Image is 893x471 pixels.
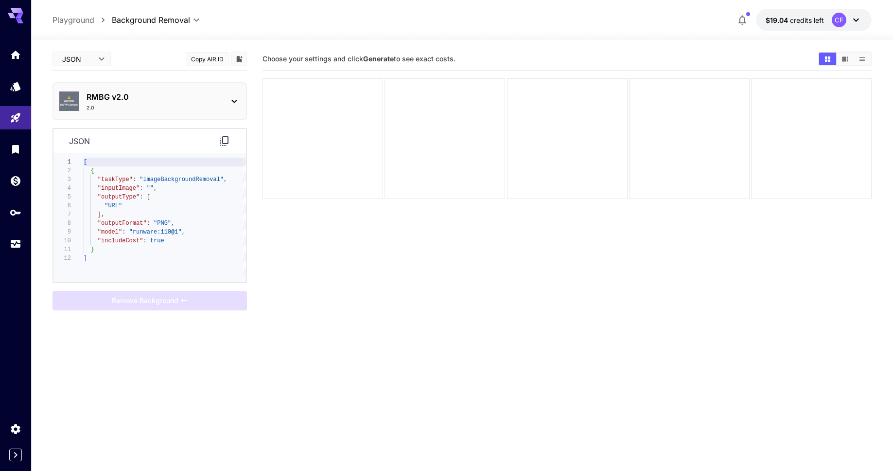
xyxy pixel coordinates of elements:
[98,237,143,244] span: "includeCost"
[53,254,71,263] div: 12
[140,185,143,192] span: :
[363,54,394,63] b: Generate
[854,53,871,65] button: Show images in list view
[10,80,21,92] div: Models
[140,194,143,200] span: :
[98,229,122,235] span: "model"
[60,103,78,107] span: NSFW Content
[818,52,872,66] div: Show images in grid viewShow images in video viewShow images in list view
[171,220,175,227] span: ,
[182,229,185,235] span: ,
[10,49,21,61] div: Home
[112,14,190,26] span: Background Removal
[53,210,71,219] div: 7
[53,175,71,184] div: 3
[53,158,71,166] div: 1
[154,185,157,192] span: ,
[10,206,21,218] div: API Keys
[98,185,140,192] span: "inputImage"
[10,112,21,124] div: Playground
[123,229,126,235] span: :
[143,237,147,244] span: :
[53,184,71,193] div: 4
[819,53,836,65] button: Show images in grid view
[224,176,227,183] span: ,
[756,9,872,31] button: $19.04338CF
[53,166,71,175] div: 2
[53,201,71,210] div: 6
[10,423,21,435] div: Settings
[69,135,90,147] p: json
[59,87,240,115] div: ⚠️Warning:NSFW ContentRMBG v2.02.0
[9,449,22,461] button: Expand sidebar
[10,238,21,250] div: Usage
[64,99,74,103] span: Warning:
[87,104,94,111] p: 2.0
[147,194,150,200] span: [
[53,14,94,26] a: Playground
[837,53,854,65] button: Show images in video view
[87,91,221,103] p: RMBG v2.0
[147,220,150,227] span: :
[235,53,244,65] button: Add to library
[129,229,182,235] span: "runware:110@1"
[62,54,92,64] span: JSON
[133,176,136,183] span: :
[105,202,123,209] span: "URL"
[263,54,455,63] span: Choose your settings and click to see exact costs.
[10,143,21,155] div: Library
[186,52,229,66] button: Copy AIR ID
[53,245,71,254] div: 11
[53,14,112,26] nav: breadcrumb
[101,211,105,218] span: ,
[98,176,133,183] span: "taskType"
[832,13,846,27] div: CF
[53,228,71,236] div: 9
[53,193,71,201] div: 5
[147,185,154,192] span: ""
[150,237,164,244] span: true
[140,176,224,183] span: "imageBackgroundRemoval"
[84,159,87,165] span: [
[154,220,171,227] span: "PNG"
[68,96,70,100] span: ⚠️
[10,175,21,187] div: Wallet
[98,220,147,227] span: "outputFormat"
[53,219,71,228] div: 8
[98,211,101,218] span: ]
[790,16,824,24] span: credits left
[766,16,790,24] span: $19.04
[766,15,824,25] div: $19.04338
[84,255,87,262] span: ]
[91,246,94,253] span: }
[53,236,71,245] div: 10
[98,194,140,200] span: "outputType"
[91,167,94,174] span: {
